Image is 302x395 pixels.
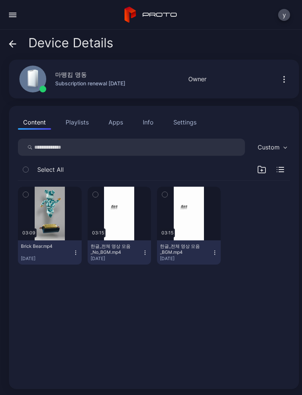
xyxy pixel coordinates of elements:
div: Custom [258,143,280,151]
button: Apps [103,115,128,130]
button: Custom [254,139,290,156]
span: Device Details [28,36,113,50]
div: Subscription renewal [DATE] [55,79,125,88]
div: 한글_전체 영상 모음_BGM.mp4 [160,243,201,255]
button: Playlists [60,115,94,130]
div: Owner [188,75,207,83]
button: Content [18,115,51,130]
button: 한글_전체 영상 모음_BGM.mp4[DATE] [157,240,221,265]
button: y [278,9,290,21]
div: Settings [173,118,196,127]
div: Info [143,118,154,127]
button: Settings [168,115,202,130]
div: 마뗑킴 명동 [55,70,87,79]
span: Select All [37,165,64,174]
button: Brick Bear.mp4[DATE] [18,240,82,265]
div: [DATE] [21,256,73,262]
div: Brick Bear.mp4 [21,243,62,249]
div: [DATE] [91,256,142,262]
div: 한글_전체 영상 모음_No_BGM.mp4 [91,243,132,255]
button: Info [138,115,159,130]
div: [DATE] [160,256,212,262]
button: 한글_전체 영상 모음_No_BGM.mp4[DATE] [88,240,151,265]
